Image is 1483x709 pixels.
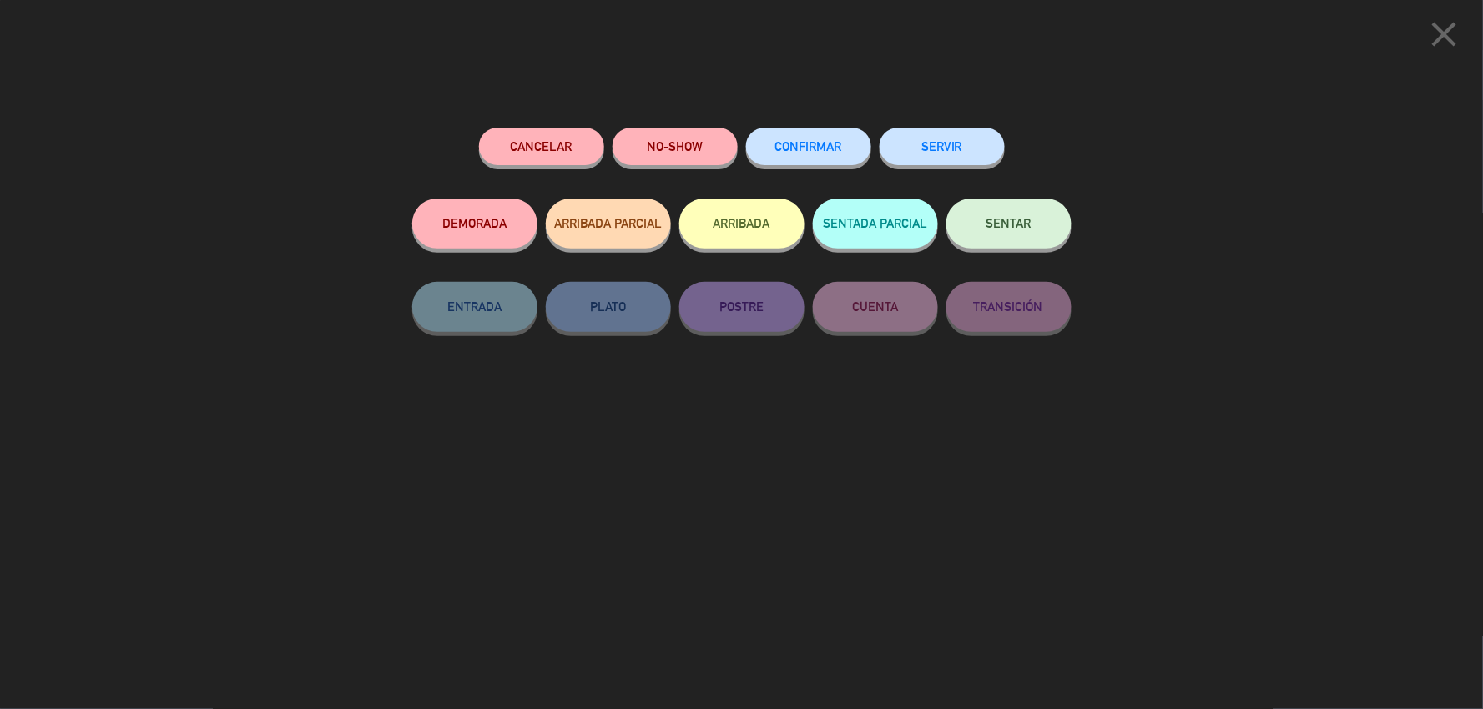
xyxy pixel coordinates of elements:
[946,199,1072,249] button: SENTAR
[479,128,604,165] button: Cancelar
[546,282,671,332] button: PLATO
[679,199,805,249] button: ARRIBADA
[554,216,662,230] span: ARRIBADA PARCIAL
[775,139,842,153] span: CONFIRMAR
[546,199,671,249] button: ARRIBADA PARCIAL
[412,282,537,332] button: ENTRADA
[679,282,805,332] button: POSTRE
[880,128,1005,165] button: SERVIR
[1424,13,1465,55] i: close
[946,282,1072,332] button: TRANSICIÓN
[613,128,738,165] button: NO-SHOW
[746,128,871,165] button: CONFIRMAR
[986,216,1032,230] span: SENTAR
[412,199,537,249] button: DEMORADA
[813,282,938,332] button: CUENTA
[1419,13,1470,62] button: close
[813,199,938,249] button: SENTADA PARCIAL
